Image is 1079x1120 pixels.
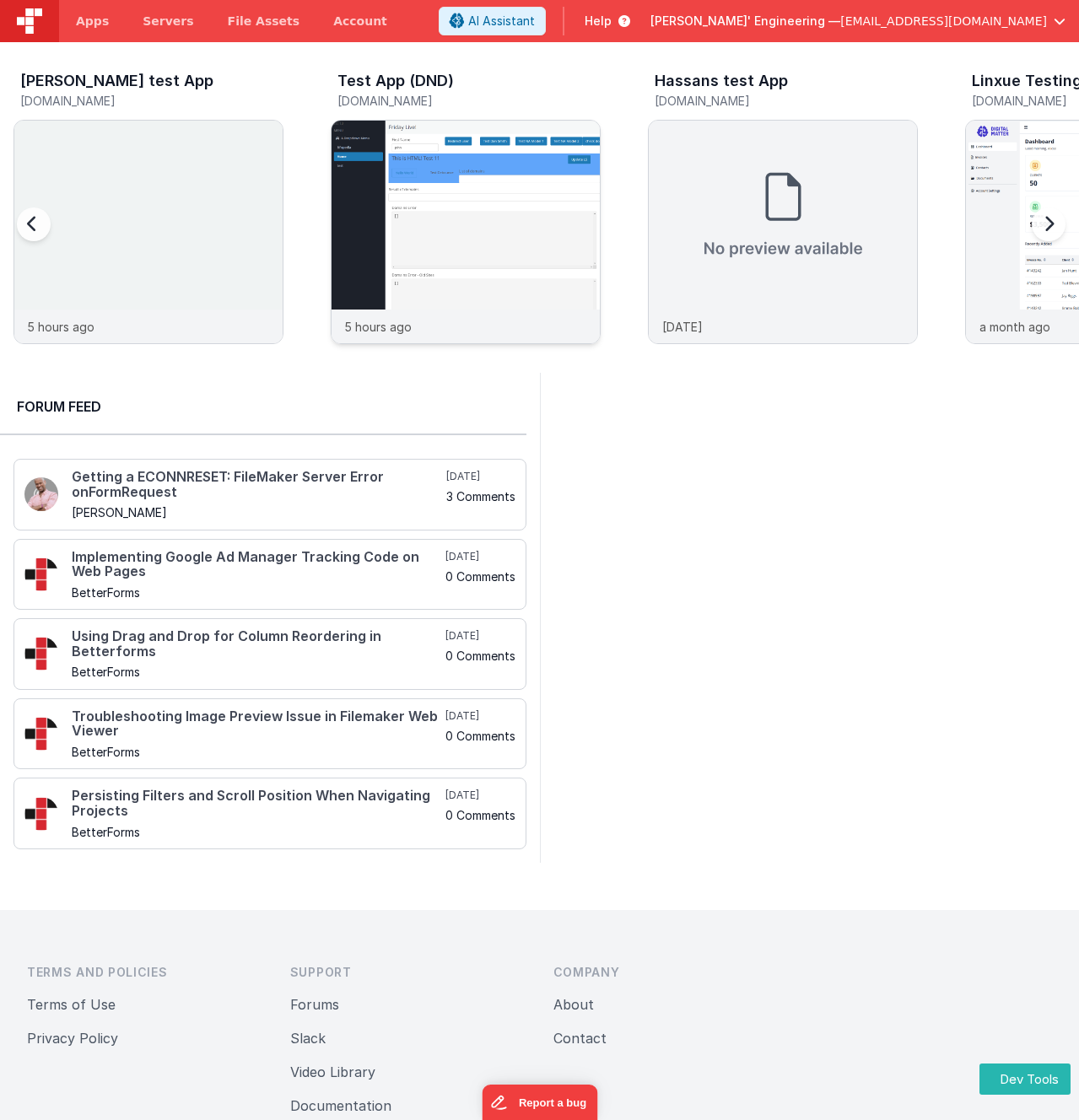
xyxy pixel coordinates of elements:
h5: [DATE] [445,789,515,802]
h5: [PERSON_NAME] [72,506,443,519]
span: Servers [143,13,193,30]
img: 411_2.png [24,477,58,511]
h5: [DOMAIN_NAME] [655,94,918,107]
h5: [DATE] [446,470,515,483]
h2: Forum Feed [17,396,510,417]
a: Terms of Use [27,996,116,1013]
a: Getting a ECONNRESET: FileMaker Server Error onFormRequest [PERSON_NAME] [DATE] 3 Comments [13,459,526,530]
span: Help [585,13,612,30]
h5: 0 Comments [445,809,515,821]
h3: Hassans test App [655,73,788,89]
p: [DATE] [662,318,703,336]
h5: BetterForms [72,826,442,838]
img: 295_2.png [24,797,58,831]
h5: BetterForms [72,586,442,599]
h4: Implementing Google Ad Manager Tracking Code on Web Pages [72,550,442,579]
button: Contact [553,1028,607,1048]
h4: Persisting Filters and Scroll Position When Navigating Projects [72,789,442,818]
p: 5 hours ago [345,318,412,336]
a: Persisting Filters and Scroll Position When Navigating Projects BetterForms [DATE] 0 Comments [13,778,526,849]
a: Troubleshooting Image Preview Issue in Filemaker Web Viewer BetterForms [DATE] 0 Comments [13,698,526,770]
h4: Using Drag and Drop for Column Reordering in Betterforms [72,629,442,659]
button: Documentation [290,1096,391,1116]
span: [PERSON_NAME]' Engineering — [650,13,840,30]
h5: 3 Comments [446,490,515,503]
button: About [553,994,594,1015]
h3: Test App (DND) [337,73,454,89]
button: Dev Tools [979,1063,1071,1095]
img: 295_2.png [24,637,58,670]
button: Video Library [290,1062,375,1082]
h4: Troubleshooting Image Preview Issue in Filemaker Web Viewer [72,709,442,739]
h5: 0 Comments [445,730,515,742]
h3: Terms and Policies [27,964,263,981]
a: Implementing Google Ad Manager Tracking Code on Web Pages BetterForms [DATE] 0 Comments [13,539,526,611]
h3: Support [290,964,526,981]
button: [PERSON_NAME]' Engineering — [EMAIL_ADDRESS][DOMAIN_NAME] [650,13,1066,30]
h3: Company [553,964,790,981]
h5: 0 Comments [445,570,515,583]
h5: BetterForms [72,665,442,678]
span: File Assets [228,13,300,30]
h5: [DATE] [445,550,515,563]
h4: Getting a ECONNRESET: FileMaker Server Error onFormRequest [72,470,443,499]
span: AI Assistant [468,13,535,30]
a: Using Drag and Drop for Column Reordering in Betterforms BetterForms [DATE] 0 Comments [13,618,526,690]
h5: 0 Comments [445,649,515,662]
h5: [DATE] [445,709,515,723]
h5: [DOMAIN_NAME] [20,94,283,107]
a: Privacy Policy [27,1030,118,1047]
button: Slack [290,1028,326,1048]
img: 295_2.png [24,557,58,591]
button: Forums [290,994,339,1015]
a: About [553,996,594,1013]
iframe: Marker.io feedback button [482,1085,597,1120]
span: [EMAIL_ADDRESS][DOMAIN_NAME] [840,13,1047,30]
h5: [DOMAIN_NAME] [337,94,601,107]
span: Apps [76,13,109,30]
img: 295_2.png [24,717,58,751]
h5: [DATE] [445,629,515,643]
h3: [PERSON_NAME] test App [20,73,213,89]
h5: BetterForms [72,746,442,758]
a: Slack [290,1030,326,1047]
p: a month ago [979,318,1050,336]
button: AI Assistant [439,7,546,35]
